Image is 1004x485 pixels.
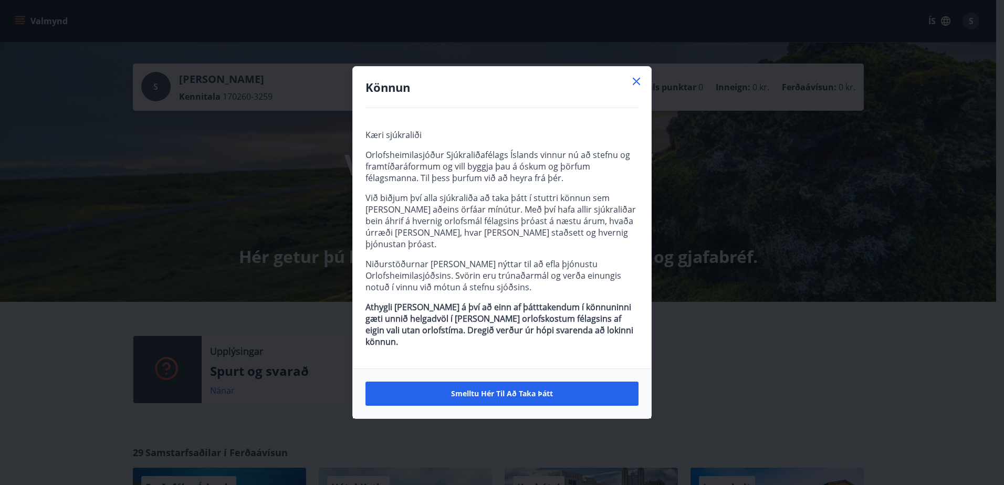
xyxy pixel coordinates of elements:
strong: Athygli [PERSON_NAME] á því að einn af þátttakendum í könnuninni gæti unnið helgadvöl í [PERSON_N... [365,301,633,347]
button: Smelltu hér til að taka þátt [365,382,639,406]
p: Niðurstöðurnar [PERSON_NAME] nýttar til að efla þjónustu Orlofsheimilasjóðsins. Svörin eru trúnað... [365,258,639,293]
h4: Könnun [365,79,639,95]
p: Kæri sjúkraliði [365,129,639,141]
p: Orlofsheimilasjóður Sjúkraliðafélags Íslands vinnur nú að stefnu og framtíðaráformum og vill bygg... [365,149,639,184]
p: Við biðjum því alla sjúkraliða að taka þátt í stuttri könnun sem [PERSON_NAME] aðeins örfáar mínú... [365,192,639,250]
span: Smelltu hér til að taka þátt [451,388,553,399]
